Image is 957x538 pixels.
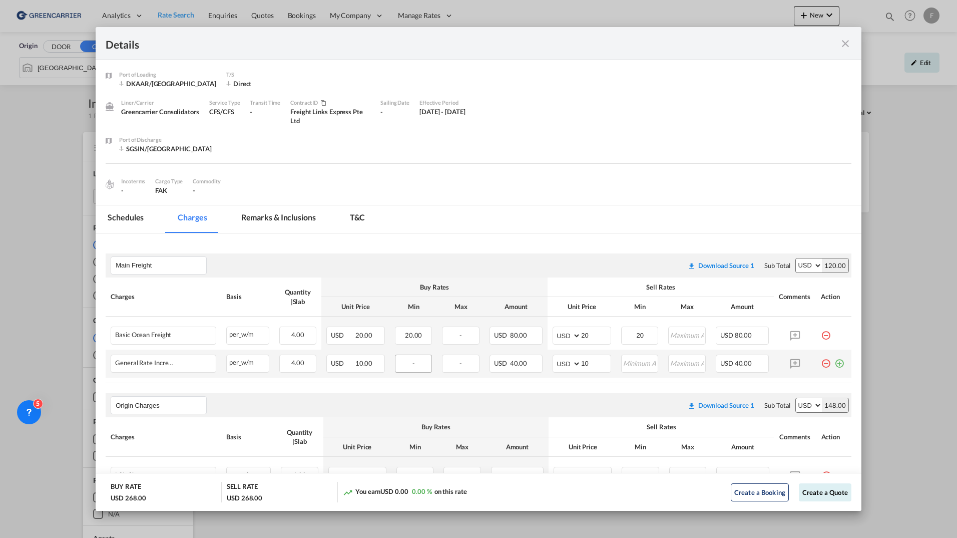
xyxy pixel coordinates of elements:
th: Amount [485,297,548,317]
div: Commodity [193,177,220,186]
button: Download original source rate sheet [683,396,759,414]
input: Leg Name [116,258,206,273]
span: - [459,359,462,367]
span: 0.00 % [412,487,431,495]
th: Action [816,417,851,456]
input: Leg Name [116,398,206,413]
span: - [461,471,463,479]
div: Liner/Carrier [121,98,199,107]
div: You earn on this rate [343,487,467,497]
div: Download Source 1 [698,401,754,409]
span: USD [331,359,354,367]
div: 120.00 [822,258,848,273]
div: Buy Rates [326,283,543,292]
md-tab-item: Charges [166,205,219,233]
input: Minimum Amount [622,327,658,342]
span: 25.00 [406,471,424,479]
span: 20.00 [355,331,373,339]
div: Buy Rates [328,422,544,431]
div: 1 Sep 2025 - 31 Oct 2025 [419,107,465,116]
div: Incoterms [121,177,145,186]
button: Create a Quote [799,483,851,501]
div: Sell Rates [554,422,769,431]
th: Unit Price [321,297,390,317]
md-dialog: Port of ... [96,27,861,511]
div: Freight Links Express Pte Ltd [290,107,370,125]
span: USD [720,331,733,339]
th: Min [617,437,664,457]
md-icon: icon-minus-circle-outline red-400-fg pt-7 [821,355,831,365]
div: BUY RATE [111,482,141,493]
input: Maximum Amount [669,355,705,370]
th: Amount [711,437,774,457]
th: Action [816,278,851,317]
div: LCL Charge [115,471,148,479]
input: Maximum Amount [669,327,705,342]
span: 4.00 [291,359,305,367]
md-icon: icon-download [688,262,696,270]
span: 40.00 [735,359,752,367]
div: Sub Total [764,261,790,270]
div: per_w/m [227,467,271,480]
th: Min [390,297,437,317]
div: Basic Ocean Freight [115,331,171,339]
th: Min [391,437,438,457]
md-icon: icon-minus-circle-outline red-400-fg pt-7 [821,327,831,337]
md-icon: icon-download [688,402,696,410]
span: 100.00 [735,471,756,479]
md-pagination-wrapper: Use the left and right arrow keys to navigate between tabs [96,205,387,233]
th: Unit Price [549,437,617,457]
button: Download original source rate sheet [683,256,759,275]
th: Max [664,437,711,457]
div: Port of Discharge [119,135,212,144]
md-tab-item: T&C [338,205,377,233]
span: 100.00 [511,471,532,479]
span: USD [331,331,354,339]
div: USD 268.00 [227,493,262,502]
div: T/S [226,70,306,79]
div: Basis [226,432,271,441]
span: USD [721,471,734,479]
input: Minimum Amount [622,355,658,370]
md-icon: icon-content-copy [318,100,325,106]
input: Maximum Amount [670,467,706,482]
span: 80.00 [510,331,528,339]
div: SELL RATE [227,482,258,493]
div: Basis [226,292,269,301]
th: Unit Price [548,297,616,317]
th: Max [663,297,711,317]
div: Sell Rates [553,283,769,292]
div: - [121,186,145,195]
div: Download original source rate sheet [688,401,754,409]
span: - [459,331,462,339]
span: 25.00 [357,471,374,479]
div: Transit Time [250,98,280,107]
span: - [193,186,195,194]
div: - [250,107,280,116]
div: Effective Period [419,98,465,107]
div: Freight Links Express Pte Ltd [290,98,380,135]
div: General Rate Increase [115,359,175,367]
div: Download original source rate sheet [683,401,759,409]
md-tab-item: Remarks & Inclusions [229,205,328,233]
div: SGSIN/Singapore [119,144,212,153]
div: Cargo Type [155,177,183,186]
span: USD [494,331,509,339]
div: 148.00 [822,398,848,412]
div: Download Source 1 [698,261,754,270]
div: Charges [111,432,216,441]
input: Minimum Amount [623,467,658,482]
th: Amount [711,297,774,317]
span: 4.00 [291,331,305,339]
button: Create a Booking [731,483,789,501]
div: Sailing Date [380,98,409,107]
span: 20.00 [405,331,422,339]
md-tab-item: Schedules [96,205,156,233]
div: Direct [226,79,306,88]
div: USD 268.00 [111,493,146,502]
div: Quantity | Slab [281,428,318,446]
div: DKAAR/Aarhus [119,79,216,88]
span: 4.00 [293,471,306,479]
th: Min [616,297,664,317]
div: Download original source rate sheet [683,261,759,270]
